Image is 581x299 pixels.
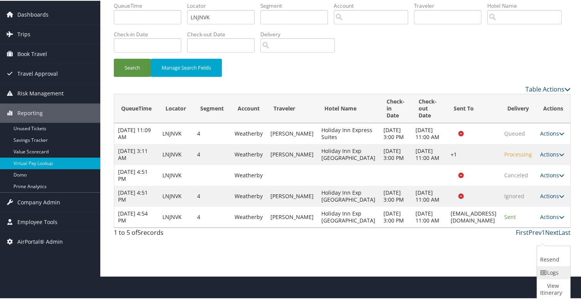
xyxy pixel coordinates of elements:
[193,122,231,143] td: 4
[114,1,187,9] label: QueueTime
[159,164,193,185] td: LNJNVK
[540,150,564,157] a: Actions
[542,228,545,236] a: 1
[17,63,58,83] span: Travel Approval
[231,206,267,227] td: Weatherby
[267,206,318,227] td: [PERSON_NAME]
[114,164,159,185] td: [DATE] 4:51 PM
[159,93,193,122] th: Locator: activate to sort column ascending
[559,228,571,236] a: Last
[231,122,267,143] td: Weatherby
[260,30,341,37] label: Delivery
[318,143,379,164] td: Holiday Inn Exp [GEOGRAPHIC_DATA]
[380,122,412,143] td: [DATE] 3:00 PM
[380,93,412,122] th: Check-in Date: activate to sort column ascending
[529,228,542,236] a: Prev
[114,30,187,37] label: Check-in Date
[537,265,568,279] a: Logs
[17,24,30,43] span: Trips
[540,171,564,178] a: Actions
[545,228,559,236] a: Next
[17,103,43,122] span: Reporting
[380,206,412,227] td: [DATE] 3:00 PM
[537,279,568,299] a: View Itinerary
[447,143,500,164] td: +1
[447,93,500,122] th: Sent To: activate to sort column ascending
[318,93,379,122] th: Hotel Name: activate to sort column descending
[318,185,379,206] td: Holiday Inn Exp [GEOGRAPHIC_DATA]
[17,44,47,63] span: Book Travel
[267,122,318,143] td: [PERSON_NAME]
[504,171,528,178] span: Canceled
[540,129,564,136] a: Actions
[318,122,379,143] td: Holiday Inn Express Suites
[516,228,529,236] a: First
[267,93,318,122] th: Traveler: activate to sort column ascending
[193,185,231,206] td: 4
[17,83,64,102] span: Risk Management
[114,93,159,122] th: QueueTime: activate to sort column ascending
[114,206,159,227] td: [DATE] 4:54 PM
[447,206,500,227] td: [EMAIL_ADDRESS][DOMAIN_NAME]
[380,143,412,164] td: [DATE] 3:00 PM
[260,1,334,9] label: Segment
[412,143,447,164] td: [DATE] 11:00 AM
[231,164,267,185] td: Weatherby
[193,93,231,122] th: Segment: activate to sort column ascending
[504,129,525,136] span: Queued
[159,206,193,227] td: LNJNVK
[187,1,260,9] label: Locator
[334,1,414,9] label: Account
[159,143,193,164] td: LNJNVK
[17,212,57,231] span: Employee Tools
[318,206,379,227] td: Holiday Inn Exp [GEOGRAPHIC_DATA]
[504,150,532,157] span: Processing
[412,122,447,143] td: [DATE] 11:00 AM
[193,143,231,164] td: 4
[537,245,568,265] a: Resend
[536,93,570,122] th: Actions
[114,143,159,164] td: [DATE] 3:11 AM
[500,93,536,122] th: Delivery: activate to sort column ascending
[231,143,267,164] td: Weatherby
[17,231,63,251] span: AirPortal® Admin
[267,185,318,206] td: [PERSON_NAME]
[114,185,159,206] td: [DATE] 4:51 PM
[540,192,564,199] a: Actions
[137,228,141,236] span: 5
[17,192,60,211] span: Company Admin
[414,1,487,9] label: Traveler
[114,122,159,143] td: [DATE] 11:09 AM
[267,143,318,164] td: [PERSON_NAME]
[231,185,267,206] td: Weatherby
[525,84,571,93] a: Table Actions
[114,227,220,240] div: 1 to 5 of records
[17,4,49,24] span: Dashboards
[504,192,524,199] span: Ignored
[380,185,412,206] td: [DATE] 3:00 PM
[540,212,564,220] a: Actions
[151,58,222,76] button: Manage Search Fields
[187,30,260,37] label: Check-out Date
[412,185,447,206] td: [DATE] 11:00 AM
[412,206,447,227] td: [DATE] 11:00 AM
[193,206,231,227] td: 4
[231,93,267,122] th: Account: activate to sort column ascending
[114,58,151,76] button: Search
[159,122,193,143] td: LNJNVK
[412,93,447,122] th: Check-out Date: activate to sort column ascending
[487,1,567,9] label: Hotel Name
[159,185,193,206] td: LNJNVK
[504,212,516,220] span: Sent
